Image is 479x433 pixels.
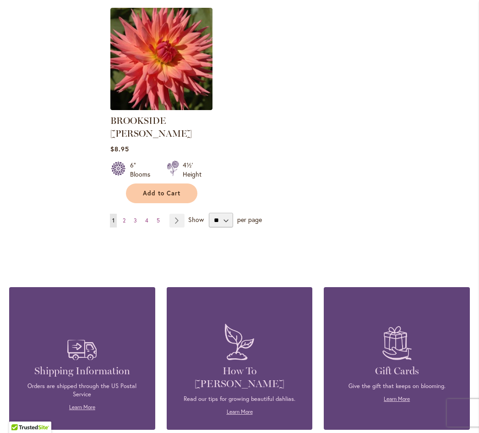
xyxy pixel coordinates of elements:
[131,214,139,228] a: 3
[143,189,180,197] span: Add to Cart
[154,214,162,228] a: 5
[180,395,299,403] p: Read our tips for growing beautiful dahlias.
[227,408,253,415] a: Learn More
[110,103,212,112] a: BROOKSIDE CHERI
[110,115,192,139] a: BROOKSIDE [PERSON_NAME]
[110,8,212,110] img: BROOKSIDE CHERI
[23,382,142,399] p: Orders are shipped through the US Postal Service
[157,217,160,224] span: 5
[7,400,33,426] iframe: Launch Accessibility Center
[188,215,204,224] span: Show
[110,144,129,153] span: $8.95
[183,161,201,179] div: 4½' Height
[384,395,410,402] a: Learn More
[23,365,142,377] h4: Shipping Information
[337,365,456,377] h4: Gift Cards
[143,214,151,228] a: 4
[337,382,456,390] p: Give the gift that keeps on blooming.
[130,161,156,179] div: 6" Blooms
[112,217,114,224] span: 1
[123,217,125,224] span: 2
[145,217,148,224] span: 4
[134,217,137,224] span: 3
[69,404,95,411] a: Learn More
[237,215,262,224] span: per page
[126,183,197,203] button: Add to Cart
[180,365,299,390] h4: How To [PERSON_NAME]
[120,214,128,228] a: 2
